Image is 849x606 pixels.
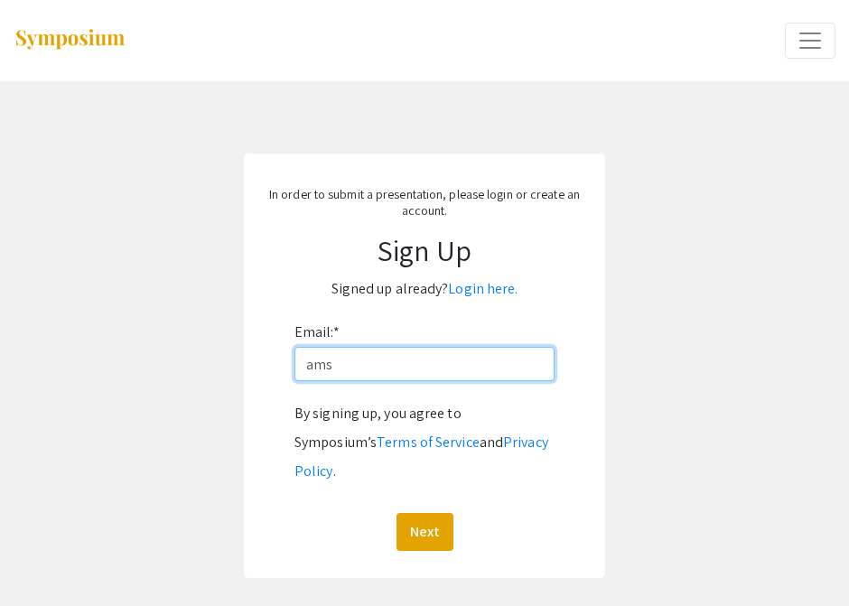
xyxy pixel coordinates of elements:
[14,28,126,52] img: Symposium by ForagerOne
[294,433,548,480] a: Privacy Policy
[448,279,518,298] a: Login here.
[397,513,453,551] button: Next
[377,433,480,452] a: Terms of Service
[262,233,587,267] h1: Sign Up
[785,23,835,59] button: Expand or Collapse Menu
[14,525,77,592] iframe: Chat
[294,399,555,486] div: By signing up, you agree to Symposium’s and .
[262,275,587,303] p: Signed up already?
[294,318,340,347] label: Email:
[262,186,587,219] p: In order to submit a presentation, please login or create an account.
